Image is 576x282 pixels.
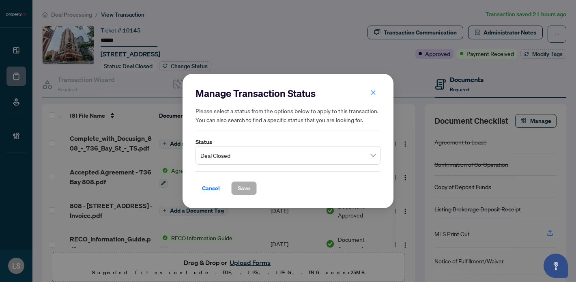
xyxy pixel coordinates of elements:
[196,138,380,146] label: Status
[544,254,568,278] button: Open asap
[202,182,220,195] span: Cancel
[370,90,376,95] span: close
[196,87,380,100] h2: Manage Transaction Status
[196,106,380,124] h5: Please select a status from the options below to apply to this transaction. You can also search t...
[231,181,257,195] button: Save
[196,181,226,195] button: Cancel
[200,148,376,163] span: Deal Closed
